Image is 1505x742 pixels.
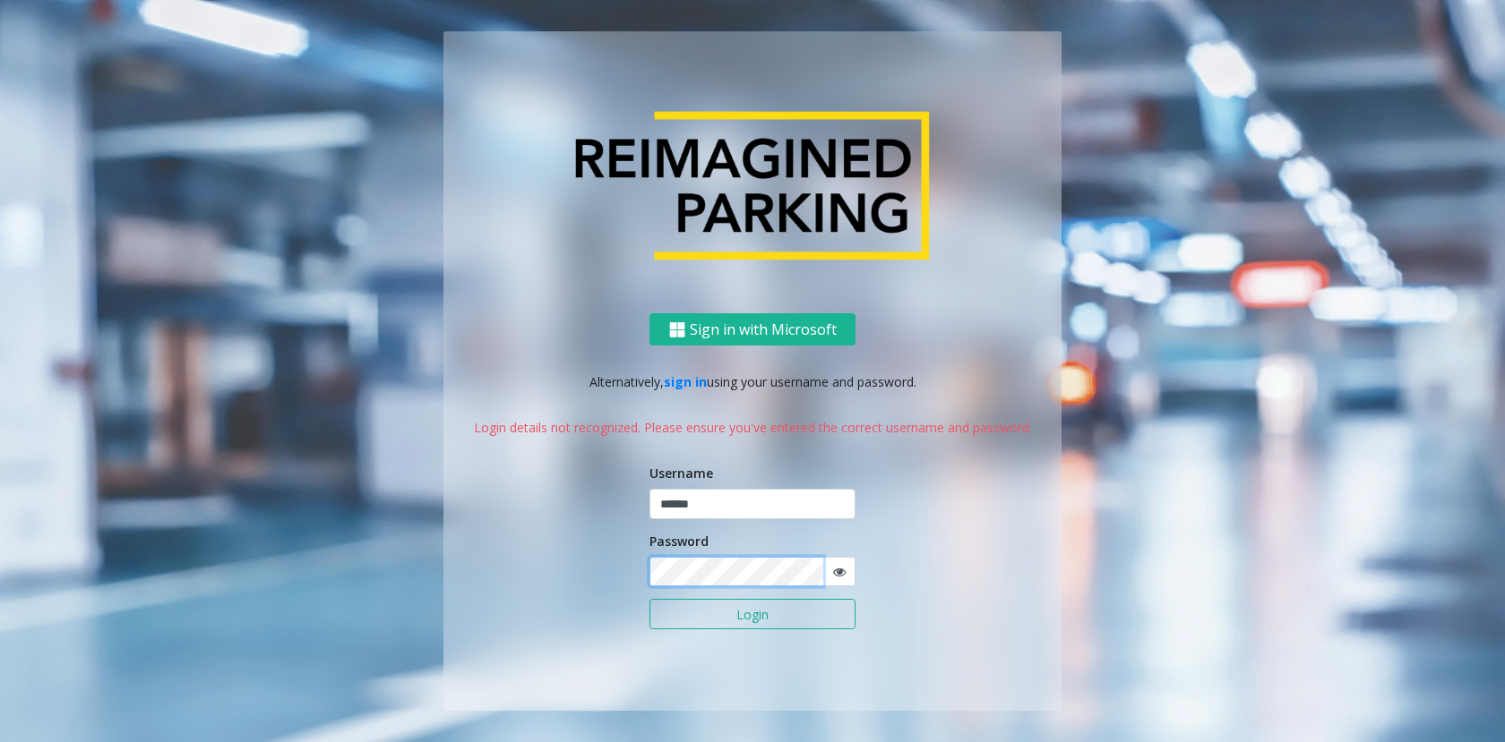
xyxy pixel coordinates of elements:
[461,372,1044,391] p: Alternatively, using your username and password.
[649,532,709,550] label: Password
[649,464,713,482] label: Username
[649,599,856,629] button: Login
[649,313,856,346] button: Sign in with Microsoft
[461,418,1044,437] p: Login details not recognized. Please ensure you've entered the correct username and password.
[664,373,707,390] a: sign in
